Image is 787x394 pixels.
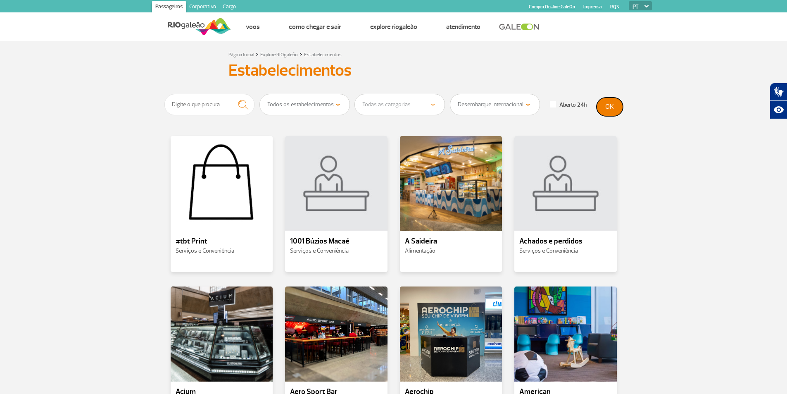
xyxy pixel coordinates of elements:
a: Página Inicial [228,52,254,58]
a: > [300,49,302,59]
a: Imprensa [583,4,602,10]
a: Voos [246,23,260,31]
a: Atendimento [446,23,480,31]
span: Serviços e Conveniência [519,247,578,254]
input: Digite o que procura [164,94,255,115]
div: Plugin de acessibilidade da Hand Talk. [770,83,787,119]
h1: Estabelecimentos [228,63,559,77]
label: Aberto 24h [550,101,587,109]
span: Serviços e Conveniência [176,247,234,254]
p: Achados e perdidos [519,237,612,246]
a: Cargo [219,1,239,14]
p: A Saideira [405,237,497,246]
a: Passageiros [152,1,186,14]
button: Abrir tradutor de língua de sinais. [770,83,787,101]
a: > [256,49,259,59]
a: Corporativo [186,1,219,14]
p: #tbt Print [176,237,268,246]
span: Alimentação [405,247,435,254]
a: Explore RIOgaleão [260,52,298,58]
a: Como chegar e sair [289,23,341,31]
a: RQS [610,4,619,10]
button: Abrir recursos assistivos. [770,101,787,119]
span: Serviços e Conveniência [290,247,349,254]
a: Explore RIOgaleão [370,23,417,31]
a: Estabelecimentos [304,52,342,58]
button: OK [597,98,623,116]
p: 1001 Búzios Macaé [290,237,383,246]
a: Compra On-line GaleOn [529,4,575,10]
